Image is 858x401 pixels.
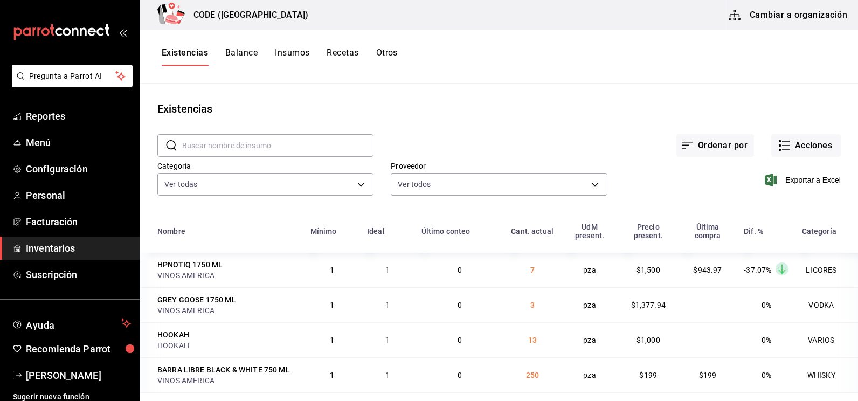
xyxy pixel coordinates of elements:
[795,253,858,287] td: LICORES
[385,371,390,379] span: 1
[185,9,308,22] h3: CODE ([GEOGRAPHIC_DATA])
[561,322,619,357] td: pza
[693,266,722,274] span: $943.97
[157,162,373,170] label: Categoría
[458,371,462,379] span: 0
[26,188,131,203] span: Personal
[625,223,672,240] div: Precio present.
[157,294,236,305] div: GREY GOOSE 1750 ML
[458,336,462,344] span: 0
[385,266,390,274] span: 1
[26,109,131,123] span: Reportes
[676,134,754,157] button: Ordenar por
[119,28,127,37] button: open_drawer_menu
[744,227,763,236] div: Dif. %
[421,227,470,236] div: Último conteo
[561,357,619,392] td: pza
[561,253,619,287] td: pza
[26,368,131,383] span: [PERSON_NAME]
[157,270,297,281] div: VINOS AMERICA
[225,47,258,66] button: Balance
[157,364,290,375] div: BARRA LIBRE BLACK & WHITE 750 ML
[26,317,117,330] span: Ayuda
[699,371,717,379] span: $199
[530,301,535,309] span: 3
[636,266,660,274] span: $1,500
[631,301,666,309] span: $1,377.94
[795,287,858,322] td: VODKA
[275,47,309,66] button: Insumos
[391,162,607,170] label: Proveedor
[26,135,131,150] span: Menú
[162,47,208,66] button: Existencias
[367,227,385,236] div: Ideal
[771,134,841,157] button: Acciones
[744,266,771,274] span: -37.07%
[29,71,116,82] span: Pregunta a Parrot AI
[762,371,771,379] span: 0%
[26,241,131,255] span: Inventarios
[762,336,771,344] span: 0%
[385,336,390,344] span: 1
[157,329,189,340] div: HOOKAH
[157,340,297,351] div: HOOKAH
[376,47,398,66] button: Otros
[157,101,212,117] div: Existencias
[157,227,185,236] div: Nombre
[398,179,431,190] span: Ver todos
[330,301,334,309] span: 1
[684,223,731,240] div: Última compra
[458,301,462,309] span: 0
[636,336,660,344] span: $1,000
[385,301,390,309] span: 1
[511,227,553,236] div: Cant. actual
[182,135,373,156] input: Buscar nombre de insumo
[26,162,131,176] span: Configuración
[157,375,297,386] div: VINOS AMERICA
[561,287,619,322] td: pza
[26,267,131,282] span: Suscripción
[157,305,297,316] div: VINOS AMERICA
[330,266,334,274] span: 1
[330,371,334,379] span: 1
[568,223,612,240] div: UdM present.
[795,322,858,357] td: VARIOS
[526,371,539,379] span: 250
[26,215,131,229] span: Facturación
[164,179,197,190] span: Ver todas
[26,342,131,356] span: Recomienda Parrot
[795,357,858,392] td: WHISKY
[157,259,223,270] div: HPNOTIQ 1750 ML
[639,371,657,379] span: $199
[327,47,358,66] button: Recetas
[162,47,398,66] div: navigation tabs
[802,227,836,236] div: Categoría
[528,336,537,344] span: 13
[310,227,337,236] div: Mínimo
[762,301,771,309] span: 0%
[458,266,462,274] span: 0
[767,174,841,186] button: Exportar a Excel
[530,266,535,274] span: 7
[8,78,133,89] a: Pregunta a Parrot AI
[12,65,133,87] button: Pregunta a Parrot AI
[330,336,334,344] span: 1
